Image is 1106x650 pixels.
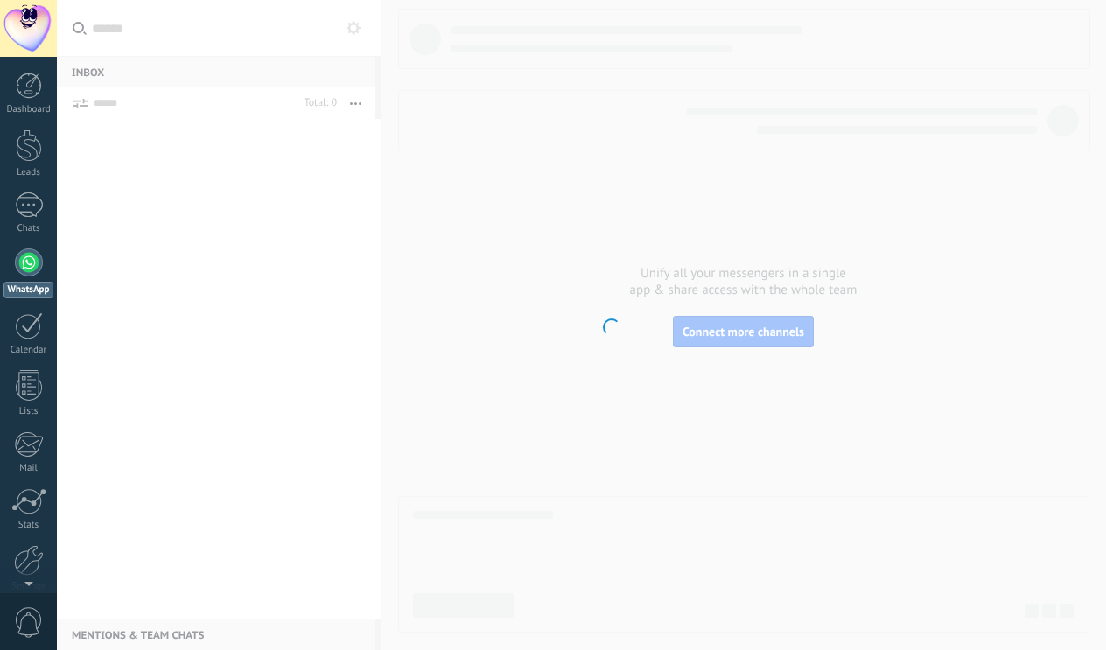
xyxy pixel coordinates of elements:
div: Dashboard [3,104,54,115]
div: Mail [3,463,54,474]
div: Calendar [3,345,54,356]
div: WhatsApp [3,282,53,298]
div: Stats [3,520,54,531]
div: Leads [3,167,54,178]
div: Lists [3,406,54,417]
div: Chats [3,223,54,234]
